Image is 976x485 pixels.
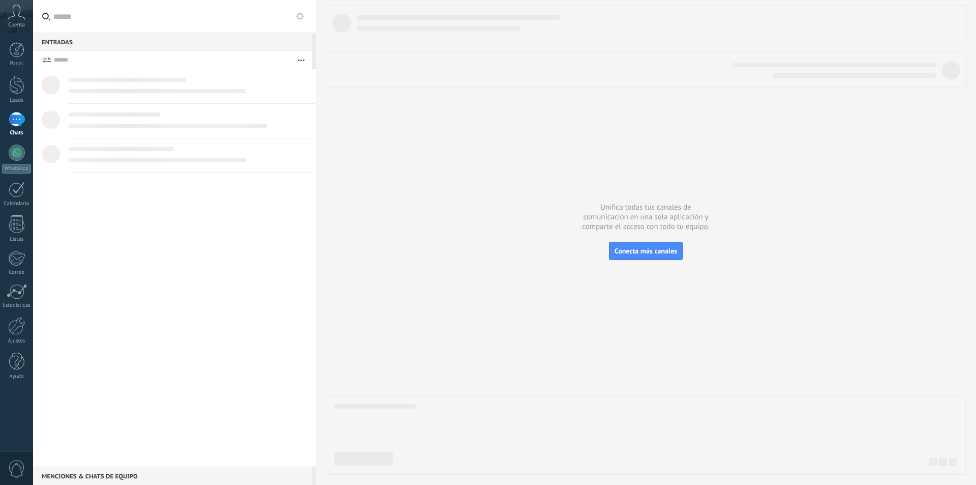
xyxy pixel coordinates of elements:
[33,467,312,485] div: Menciones & Chats de equipo
[33,33,312,51] div: Entradas
[2,374,32,380] div: Ayuda
[8,22,25,28] span: Cuenta
[2,201,32,207] div: Calendario
[2,269,32,276] div: Correo
[2,61,32,67] div: Panel
[2,236,32,243] div: Listas
[2,164,31,174] div: WhatsApp
[609,242,683,260] button: Conecta más canales
[2,97,32,104] div: Leads
[2,338,32,345] div: Ajustes
[615,246,677,255] span: Conecta más canales
[2,130,32,136] div: Chats
[2,302,32,309] div: Estadísticas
